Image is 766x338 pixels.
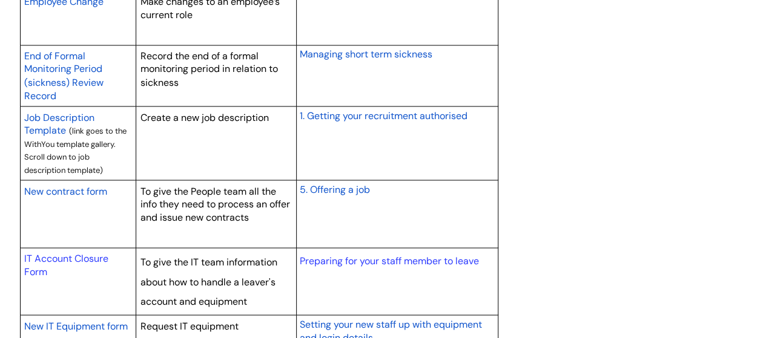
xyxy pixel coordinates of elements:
[299,183,369,195] span: 5. Offering a job
[299,48,432,60] span: Managing short term sickness
[299,109,467,122] span: 1. Getting your recruitment authorised
[140,111,269,123] span: Create a new job description
[140,184,290,223] span: To give the People team all the info they need to process an offer and issue new contracts
[24,48,104,102] a: End of Formal Monitoring Period (sickness) Review Record
[24,125,127,175] span: (link goes to the WithYou template gallery. Scroll down to job description template)
[24,252,108,278] a: IT Account Closure Form
[24,50,104,102] span: End of Formal Monitoring Period (sickness) Review Record
[299,47,432,61] a: Managing short term sickness
[140,319,239,332] span: Request IT equipment
[140,50,278,88] span: Record the end of a formal monitoring period in relation to sickness
[24,111,94,137] span: Job Description Template
[299,254,478,267] a: Preparing for your staff member to leave
[24,184,107,197] span: New contract form
[299,181,369,196] a: 5. Offering a job
[24,318,128,333] a: New IT Equipment form
[24,183,107,198] a: New contract form
[24,319,128,332] span: New IT Equipment form
[299,108,467,122] a: 1. Getting your recruitment authorised
[24,109,94,137] a: Job Description Template
[140,255,277,307] span: To give the IT team information about how to handle a leaver's account and equipment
